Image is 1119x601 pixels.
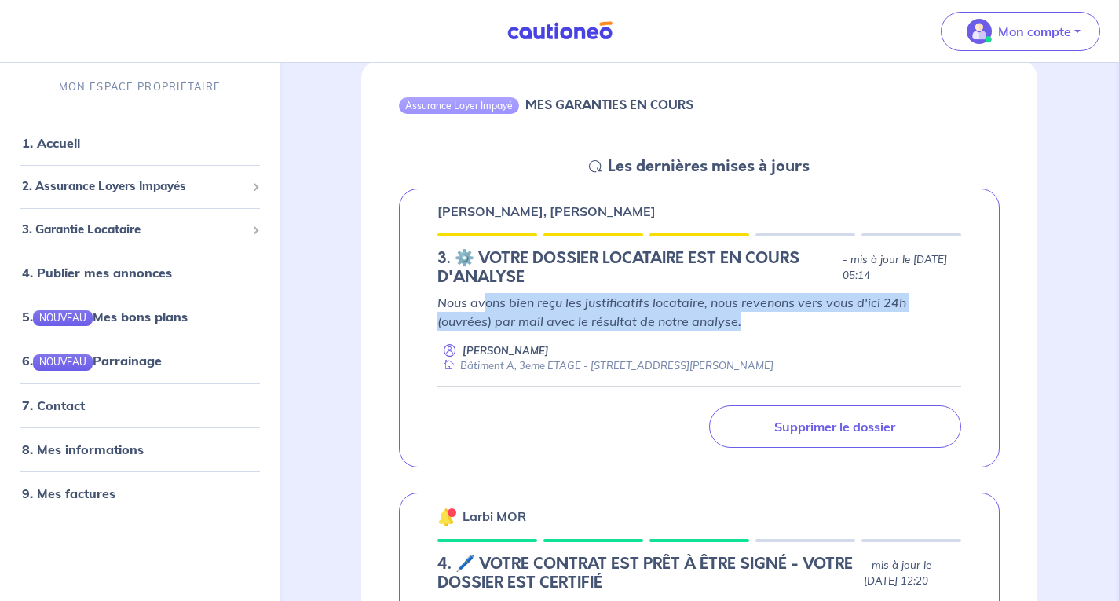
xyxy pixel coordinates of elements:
div: 5.NOUVEAUMes bons plans [6,301,273,332]
div: 9. Mes factures [6,477,273,508]
div: state: CONTRACT-INFO-IN-PROGRESS, Context: NEW,CHOOSE-CERTIFICATE,ALONE,LESSOR-DOCUMENTS [437,555,961,592]
p: - mis à jour le [DATE] 12:20 [864,558,961,589]
div: Bâtiment A, 3eme ETAGE - [STREET_ADDRESS][PERSON_NAME] [437,358,773,373]
p: Nous avons bien reçu les justificatifs locataire, nous revenons vers vous d'ici 24h (ouvrées) par... [437,293,961,331]
p: Mon compte [998,22,1071,41]
a: 6.NOUVEAUParrainage [22,353,162,368]
a: 9. Mes factures [22,485,115,500]
p: [PERSON_NAME], [PERSON_NAME] [437,202,656,221]
p: [PERSON_NAME] [463,343,549,358]
span: 2. Assurance Loyers Impayés [22,178,246,196]
div: 2. Assurance Loyers Impayés [6,171,273,202]
h6: MES GARANTIES EN COURS [525,97,693,112]
a: 8. Mes informations [22,441,144,456]
div: 3. Garantie Locataire [6,214,273,244]
a: 4. Publier mes annonces [22,265,172,280]
div: 7. Contact [6,389,273,420]
p: Supprimer le dossier [774,419,895,434]
h5: 4. 🖊️ VOTRE CONTRAT EST PRÊT À ÊTRE SIGNÉ - VOTRE DOSSIER EST CERTIFIÉ [437,555,858,592]
p: Larbi MOR [463,507,526,526]
div: 8. Mes informations [6,433,273,464]
button: illu_account_valid_menu.svgMon compte [941,12,1100,51]
div: Assurance Loyer Impayé [399,97,519,113]
p: - mis à jour le [DATE] 05:14 [843,252,961,284]
div: state: DOCUMENTS-TO-EVALUATE, Context: NEW,CHOOSE-CERTIFICATE,COLOCATION,LESSOR-DOCUMENTS [437,249,961,287]
h5: 3.︎ ⚙️ VOTRE DOSSIER LOCATAIRE EST EN COURS D'ANALYSE [437,249,836,287]
a: 1. Accueil [22,135,80,151]
div: 1. Accueil [6,127,273,159]
p: MON ESPACE PROPRIÉTAIRE [59,79,221,94]
span: 3. Garantie Locataire [22,220,246,238]
div: 6.NOUVEAUParrainage [6,345,273,376]
h5: Les dernières mises à jours [608,157,810,176]
img: 🔔 [437,508,456,526]
div: 4. Publier mes annonces [6,257,273,288]
img: Cautioneo [501,21,619,41]
a: 5.NOUVEAUMes bons plans [22,309,188,324]
a: Supprimer le dossier [709,405,961,448]
a: 7. Contact [22,397,85,412]
img: illu_account_valid_menu.svg [967,19,992,44]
